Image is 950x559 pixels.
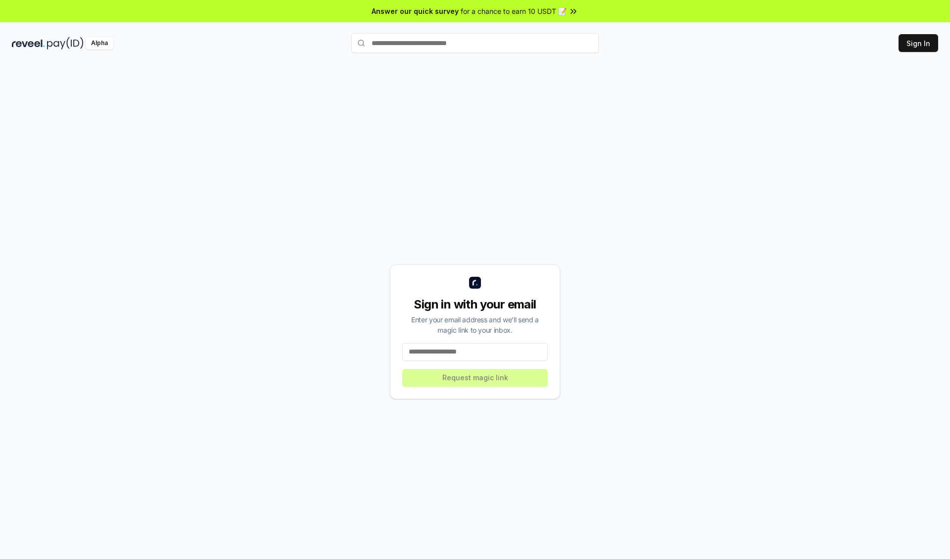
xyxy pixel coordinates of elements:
img: pay_id [47,37,84,50]
span: for a chance to earn 10 USDT 📝 [461,6,567,16]
img: logo_small [469,277,481,289]
div: Alpha [86,37,113,50]
img: reveel_dark [12,37,45,50]
div: Enter your email address and we’ll send a magic link to your inbox. [402,314,548,335]
button: Sign In [899,34,938,52]
span: Answer our quick survey [372,6,459,16]
div: Sign in with your email [402,297,548,312]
